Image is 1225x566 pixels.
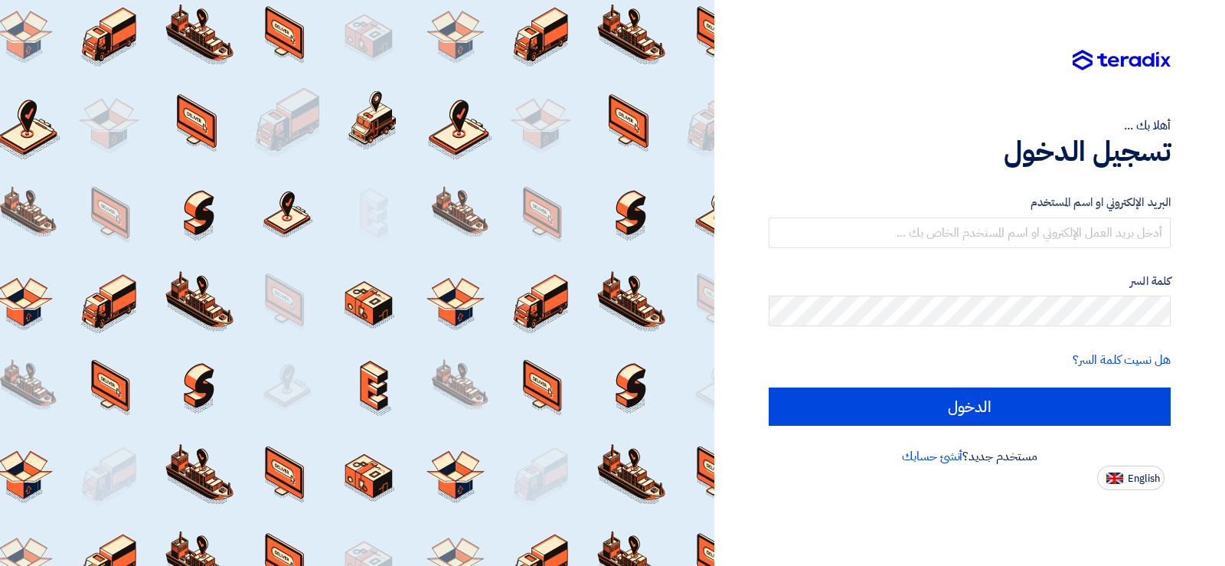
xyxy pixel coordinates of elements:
label: البريد الإلكتروني او اسم المستخدم [769,194,1171,211]
h1: تسجيل الدخول [769,135,1171,168]
span: English [1128,473,1160,484]
button: English [1097,466,1165,490]
a: هل نسيت كلمة السر؟ [1073,351,1171,369]
input: الدخول [769,388,1171,426]
input: أدخل بريد العمل الإلكتروني او اسم المستخدم الخاص بك ... [769,218,1171,248]
img: en-US.png [1106,473,1123,484]
label: كلمة السر [769,273,1171,290]
div: أهلا بك ... [769,116,1171,135]
img: Teradix logo [1073,50,1171,71]
a: أنشئ حسابك [902,447,962,466]
div: مستخدم جديد؟ [769,447,1171,466]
